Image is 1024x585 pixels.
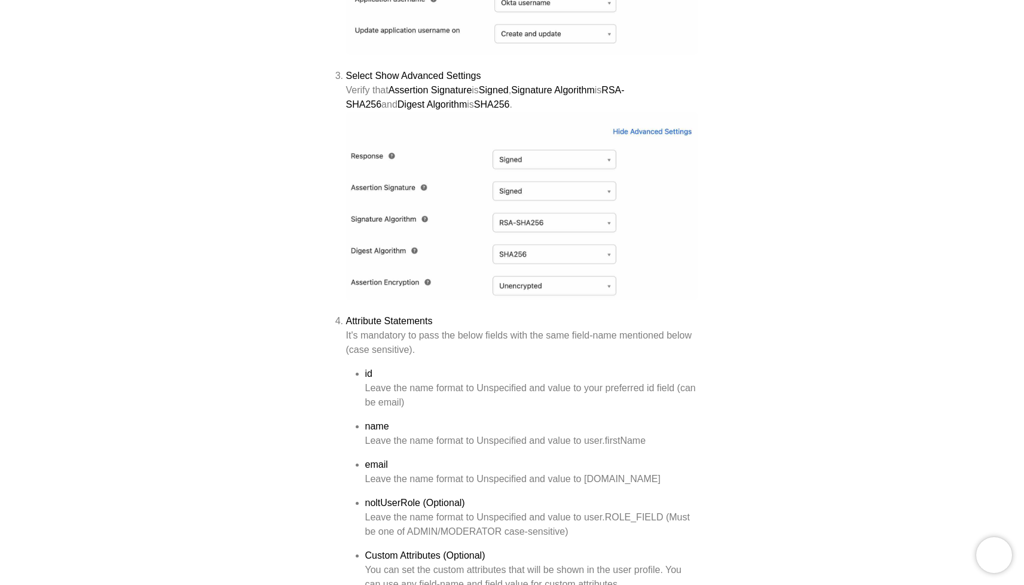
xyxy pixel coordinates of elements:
strong: email [365,459,388,470]
iframe: Chatra live chat [976,537,1012,573]
div: Leave the name format to Unspecified and value to user.firstName [365,434,698,448]
strong: Assertion Signature [389,85,472,95]
img: Okta SAML Advanced Settings [346,112,698,300]
div: Verify that is , is and is . [346,83,698,112]
div: It's mandatory to pass the below fields with the same field-name mentioned below (case sensitive). [346,328,698,357]
div: Leave the name format to Unspecified and value to [DOMAIN_NAME] [365,472,698,486]
strong: Signature Algorithm [511,85,595,95]
strong: RSA-SHA256 [346,85,625,109]
strong: Attribute Statements [346,316,433,326]
strong: Signed [479,85,509,95]
strong: id [365,368,372,379]
div: Leave the name format to Unspecified and value to your preferred id field (can be email) [365,381,698,410]
strong: noltUserRole (Optional) [365,498,465,508]
strong: Custom Attributes (Optional) [365,550,485,560]
div: Leave the name format to Unspecified and value to user.ROLE_FIELD (Must be one of ADMIN/MODERATOR... [365,510,698,539]
strong: Digest Algorithm [398,99,467,109]
strong: Select Show Advanced Settings [346,71,481,81]
strong: name [365,421,389,431]
strong: SHA256 [474,99,510,109]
